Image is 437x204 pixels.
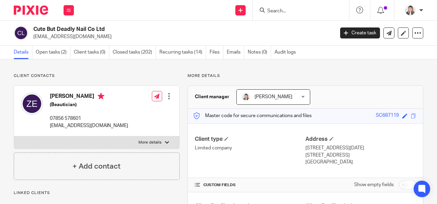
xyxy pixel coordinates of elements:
[195,136,305,143] h4: Client type
[14,73,180,79] p: Client contacts
[14,5,48,15] img: Pixie
[138,140,161,145] p: More details
[159,46,206,59] a: Recurring tasks (14)
[267,8,328,14] input: Search
[50,122,128,129] p: [EMAIL_ADDRESS][DOMAIN_NAME]
[242,93,250,101] img: Carlean%20Parker%20Pic.jpg
[21,93,43,115] img: svg%3E
[74,46,109,59] a: Client tasks (0)
[72,161,121,172] h4: + Add contact
[14,46,32,59] a: Details
[14,26,28,40] img: svg%3E
[98,93,104,100] i: Primary
[305,159,416,166] p: [GEOGRAPHIC_DATA]
[255,94,292,99] span: [PERSON_NAME]
[193,112,312,119] p: Master code for secure communications and files
[14,190,180,196] p: Linked clients
[340,27,380,38] a: Create task
[248,46,271,59] a: Notes (0)
[305,145,416,151] p: [STREET_ADDRESS][DATE]
[195,182,305,188] h4: CUSTOM FIELDS
[305,136,416,143] h4: Address
[50,93,128,101] h4: [PERSON_NAME]
[227,46,244,59] a: Emails
[50,101,128,108] h5: (Beautician)
[188,73,423,79] p: More details
[33,33,330,40] p: [EMAIL_ADDRESS][DOMAIN_NAME]
[354,181,394,188] label: Show empty fields
[50,115,128,122] p: 07856 578601
[113,46,156,59] a: Closed tasks (202)
[376,112,399,120] div: SC687119
[36,46,70,59] a: Open tasks (2)
[405,5,416,16] img: Carlean%20Parker%20Pic.jpg
[305,152,416,159] p: [STREET_ADDRESS]
[210,46,223,59] a: Files
[195,145,305,151] p: Limited company
[274,46,299,59] a: Audit logs
[33,26,270,33] h2: Cute But Deadly Nail Co Ltd
[195,93,229,100] h3: Client manager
